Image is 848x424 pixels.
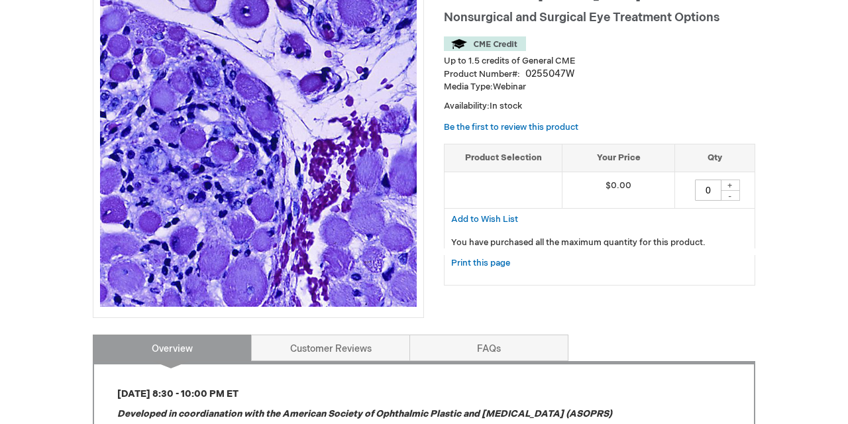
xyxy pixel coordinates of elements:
a: Customer Reviews [251,335,410,361]
input: Qty [695,180,721,201]
th: Product Selection [445,144,562,172]
a: FAQs [409,335,568,361]
th: Your Price [562,144,675,172]
th: Qty [674,144,755,172]
em: Developed in coordianation with the American Society of Ophthalmic Plastic and [MEDICAL_DATA] (AS... [117,408,612,419]
a: Print this page [451,255,510,272]
p: Webinar [444,81,755,93]
div: - [720,190,740,201]
td: $0.00 [562,172,675,208]
span: In stock [490,101,522,111]
li: Up to 1.5 credits of General CME [444,55,755,68]
a: Be the first to review this product [444,122,578,132]
strong: Product Number [444,69,520,79]
div: 0255047W [525,68,574,81]
p: Availability: [444,100,755,113]
div: + [720,180,740,191]
img: CME Credit [444,36,526,51]
a: Add to Wish List [451,213,518,225]
strong: Media Type: [444,81,493,92]
span: Add to Wish List [451,214,518,225]
strong: [DATE] 8:30 - 10:00 PM ET [117,388,238,399]
a: Overview [93,335,252,361]
p: You have purchased all the maximum quantity for this product. [451,237,748,249]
